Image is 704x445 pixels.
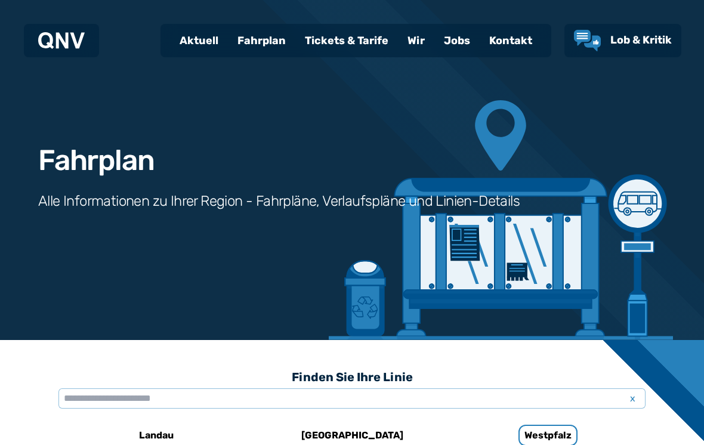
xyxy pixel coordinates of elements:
[297,426,408,445] h6: [GEOGRAPHIC_DATA]
[38,32,85,49] img: QNV Logo
[610,33,672,47] span: Lob & Kritik
[624,391,641,406] span: x
[58,364,646,390] h3: Finden Sie Ihre Linie
[398,25,434,56] a: Wir
[134,426,178,445] h6: Landau
[480,25,542,56] a: Kontakt
[295,25,398,56] a: Tickets & Tarife
[228,25,295,56] a: Fahrplan
[38,29,85,52] a: QNV Logo
[38,191,520,211] h3: Alle Informationen zu Ihrer Region - Fahrpläne, Verlaufspläne und Linien-Details
[170,25,228,56] a: Aktuell
[574,30,672,51] a: Lob & Kritik
[38,146,154,175] h1: Fahrplan
[434,25,480,56] a: Jobs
